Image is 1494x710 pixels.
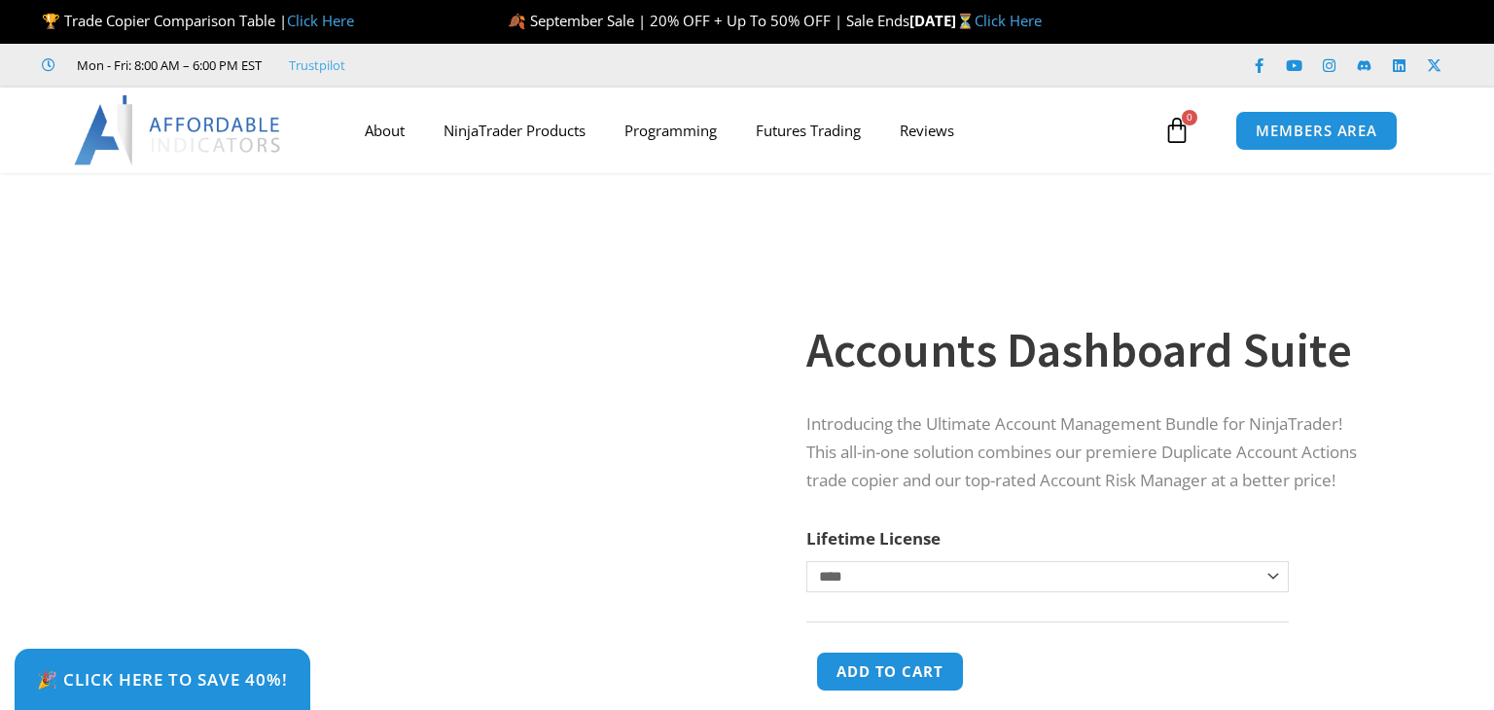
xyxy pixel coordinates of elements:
[508,11,909,30] span: 🍂 September Sale | 20% OFF + Up To 50% OFF | Sale Ends
[806,410,1374,495] p: Introducing the Ultimate Account Management Bundle for NinjaTrader! This all-in-one solution comb...
[1182,110,1197,125] span: 0
[15,649,310,710] a: 🎉 Click Here to save 40%!
[1235,111,1398,151] a: MEMBERS AREA
[1256,124,1377,138] span: MEMBERS AREA
[74,95,283,165] img: LogoAI | Affordable Indicators – NinjaTrader
[605,108,736,153] a: Programming
[345,108,424,153] a: About
[287,11,354,30] a: Click Here
[736,108,880,153] a: Futures Trading
[806,527,941,550] label: Lifetime License
[975,11,1042,30] a: Click Here
[806,316,1374,384] h1: Accounts Dashboard Suite
[424,108,605,153] a: NinjaTrader Products
[72,53,262,77] span: Mon - Fri: 8:00 AM – 6:00 PM EST
[880,108,974,153] a: Reviews
[37,671,288,688] span: 🎉 Click Here to save 40%!
[1134,102,1220,159] a: 0
[909,11,975,30] strong: [DATE]
[289,53,345,77] a: Trustpilot
[42,11,354,30] span: 🏆 Trade Copier Comparison Table |
[345,108,1158,153] nav: Menu
[956,11,975,30] span: ⏳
